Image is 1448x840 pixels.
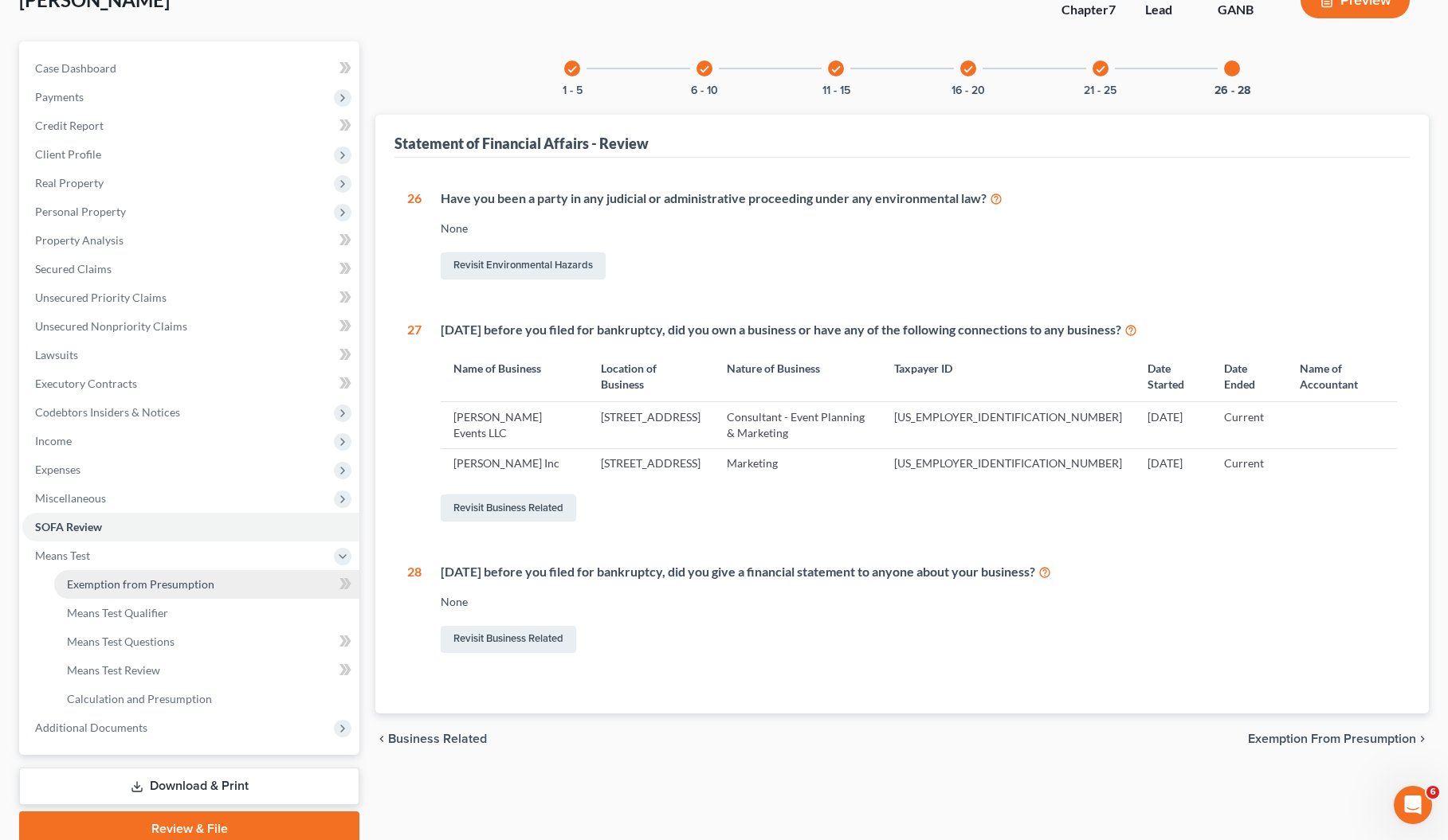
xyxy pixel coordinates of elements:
[35,463,80,476] span: Expenses
[563,85,583,96] button: 1 - 5
[54,685,359,713] a: Calculation and Presumption
[441,402,587,448] td: [PERSON_NAME] Events LLC
[441,563,1397,581] div: [DATE] before you filed for bankruptcy, did you give a financial statement to anyone about your b...
[1095,64,1106,75] i: check
[1426,786,1439,799] span: 6
[19,768,359,805] a: Download & Print
[1084,85,1116,96] button: 21 - 25
[35,205,126,218] span: Personal Property
[1218,1,1275,19] div: GANB
[441,594,1397,610] div: None
[588,402,714,448] td: [STREET_ADDRESS]
[54,656,359,685] a: Means Test Review
[963,64,974,75] i: check
[714,402,881,448] td: Consultant - Event Planning & Marketing
[35,520,102,533] span: SOFA Review
[35,262,112,275] span: Secured Claims
[54,599,359,627] a: Means Test Qualifier
[22,513,359,541] a: SOFA Review
[388,733,487,745] span: Business Related
[35,549,90,562] span: Means Test
[881,402,1135,448] td: [US_EMPLOYER_IDENTIFICATION_NUMBER]
[822,85,850,96] button: 11 - 15
[35,434,72,447] span: Income
[1135,351,1212,401] th: Date Started
[881,448,1135,479] td: [US_EMPLOYER_IDENTIFICATION_NUMBER]
[441,351,587,401] th: Name of Business
[407,563,422,656] div: 28
[22,111,359,140] a: Credit Report
[1211,351,1286,401] th: Date Ended
[67,692,212,705] span: Calculation and Presumption
[35,721,147,734] span: Additional Documents
[35,405,180,419] span: Codebtors Insiders & Notices
[1394,786,1432,824] iframe: Intercom live chat
[375,733,388,745] i: chevron_left
[67,635,175,648] span: Means Test Questions
[1211,448,1286,479] td: Current
[35,233,124,247] span: Property Analysis
[375,733,487,745] button: chevron_left Business Related
[35,176,104,189] span: Real Property
[881,351,1135,401] th: Taxpayer ID
[22,341,359,369] a: Lawsuits
[35,61,116,75] span: Case Dashboard
[699,64,710,75] i: check
[1287,351,1397,401] th: Name of Accountant
[54,570,359,599] a: Exemption from Presumption
[588,448,714,479] td: [STREET_ADDRESS]
[22,369,359,398] a: Executory Contracts
[441,189,1397,208] div: Have you been a party in any judicial or administrative proceeding under any environmental law?
[394,134,649,153] div: Statement of Financial Affairs - Review
[1145,1,1192,19] div: Lead
[714,351,881,401] th: Nature of Business
[67,663,160,677] span: Means Test Review
[67,606,168,619] span: Means Test Qualifier
[35,319,187,333] span: Unsecured Nonpriority Claims
[830,64,842,75] i: check
[441,626,576,653] a: Revisit Business Related
[1248,733,1429,745] button: Exemption from Presumption chevron_right
[35,291,167,304] span: Unsecured Priority Claims
[1135,402,1212,448] td: [DATE]
[1135,448,1212,479] td: [DATE]
[1061,1,1120,19] div: Chapter
[567,64,578,75] i: check
[441,252,606,279] a: Revisit Environmental Hazards
[22,255,359,283] a: Secured Claims
[1416,733,1429,745] i: chevron_right
[407,189,422,283] div: 26
[35,147,101,161] span: Client Profile
[67,577,214,591] span: Exemption from Presumption
[714,448,881,479] td: Marketing
[35,119,104,132] span: Credit Report
[952,85,985,96] button: 16 - 20
[1248,733,1416,745] span: Exemption from Presumption
[1211,402,1286,448] td: Current
[22,312,359,341] a: Unsecured Nonpriority Claims
[588,351,714,401] th: Location of Business
[407,321,422,525] div: 27
[54,627,359,656] a: Means Test Questions
[441,221,1397,236] div: None
[35,377,137,390] span: Executory Contracts
[22,54,359,83] a: Case Dashboard
[441,448,587,479] td: [PERSON_NAME] Inc
[35,90,84,104] span: Payments
[35,491,106,505] span: Miscellaneous
[441,321,1397,339] div: [DATE] before you filed for bankruptcy, did you own a business or have any of the following conne...
[22,283,359,312] a: Unsecured Priority Claims
[1109,2,1116,17] span: 7
[1215,85,1250,96] button: 26 - 28
[441,494,576,522] a: Revisit Business Related
[35,348,78,361] span: Lawsuits
[691,85,718,96] button: 6 - 10
[22,226,359,255] a: Property Analysis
